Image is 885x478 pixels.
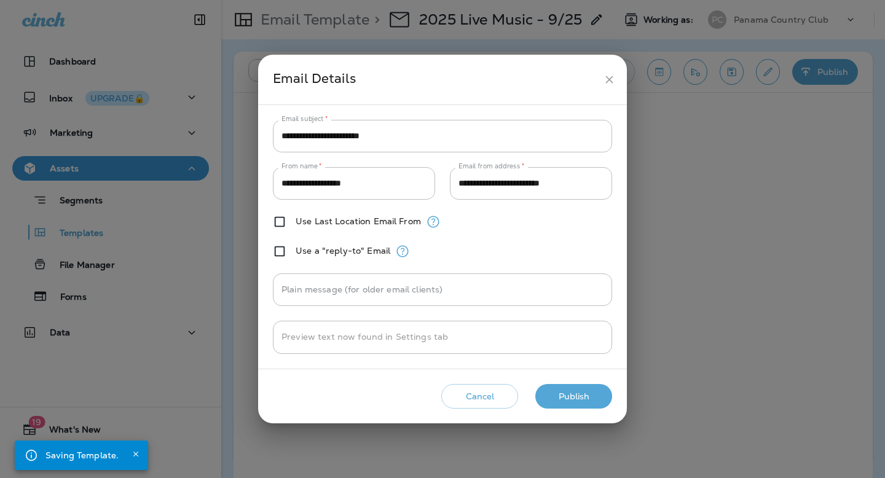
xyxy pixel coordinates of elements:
div: Saving Template. [45,444,119,466]
label: Email from address [458,162,524,171]
button: Cancel [441,384,518,409]
label: Use Last Location Email From [296,216,421,226]
label: From name [281,162,322,171]
label: Email subject [281,114,328,123]
label: Use a "reply-to" Email [296,246,390,256]
button: close [598,68,621,91]
div: Email Details [273,68,598,91]
button: Close [128,447,143,461]
button: Publish [535,384,612,409]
